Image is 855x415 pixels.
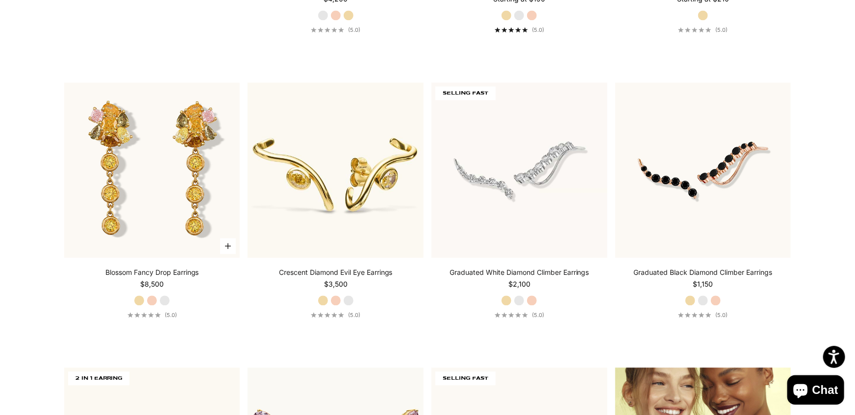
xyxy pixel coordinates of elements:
[450,268,589,277] a: Graduated White Diamond Climber Earrings
[495,27,528,32] div: 5.0 out of 5.0 stars
[495,312,544,318] a: 5.0 out of 5.0 stars(5.0)
[495,312,528,317] div: 5.0 out of 5.0 stars
[311,312,344,317] div: 5.0 out of 5.0 stars
[678,26,728,33] a: 5.0 out of 5.0 stars(5.0)
[784,375,847,407] inbox-online-store-chat: Shopify online store chat
[165,312,177,318] span: (5.0)
[715,26,728,33] span: (5.0)
[248,82,424,258] a: #YellowGold #RoseGold #WhiteGold
[431,82,607,258] img: #WhiteGold
[248,82,424,258] img: #YellowGold
[127,312,161,317] div: 5.0 out of 5.0 stars
[127,312,177,318] a: 5.0 out of 5.0 stars(5.0)
[715,312,728,318] span: (5.0)
[311,26,360,33] a: 5.0 out of 5.0 stars(5.0)
[348,26,360,33] span: (5.0)
[678,312,728,318] a: 5.0 out of 5.0 stars(5.0)
[678,312,711,317] div: 5.0 out of 5.0 stars
[105,268,199,277] a: Blossom Fancy Drop Earrings
[68,371,129,385] span: 2 IN 1 EARRING
[633,268,772,277] a: Graduated Black Diamond Climber Earrings
[532,26,544,33] span: (5.0)
[435,371,496,385] span: SELLING FAST
[279,268,393,277] a: Crescent Diamond Evil Eye Earrings
[532,312,544,318] span: (5.0)
[348,312,360,318] span: (5.0)
[508,279,530,289] sale-price: $2,100
[615,82,791,258] img: #RoseGold
[140,279,164,289] sale-price: $8,500
[311,312,360,318] a: 5.0 out of 5.0 stars(5.0)
[435,86,496,100] span: SELLING FAST
[324,279,348,289] sale-price: $3,500
[64,82,240,258] img: #YellowGold
[311,27,344,32] div: 5.0 out of 5.0 stars
[678,27,711,32] div: 5.0 out of 5.0 stars
[693,279,713,289] sale-price: $1,150
[495,26,544,33] a: 5.0 out of 5.0 stars(5.0)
